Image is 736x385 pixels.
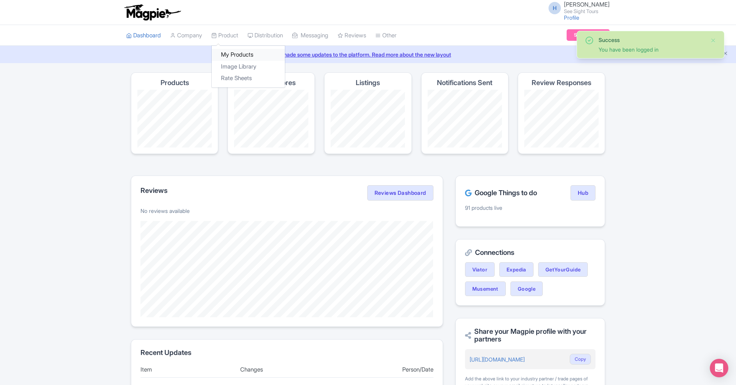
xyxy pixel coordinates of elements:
div: Changes [240,365,334,374]
a: Hub [570,185,595,201]
h2: Recent Updates [141,349,433,357]
button: Close announcement [723,50,728,59]
a: We made some updates to the platform. Read more about the new layout [5,50,731,59]
a: Reviews Dashboard [367,185,433,201]
div: Person/Date [340,365,433,374]
h2: Reviews [141,187,167,194]
button: Close [710,36,716,45]
a: Company [170,25,202,46]
a: Other [375,25,396,46]
a: GetYourGuide [538,262,588,277]
div: You have been logged in [599,45,704,54]
a: Distribution [248,25,283,46]
img: logo-ab69f6fb50320c5b225c76a69d11143b.png [122,4,182,21]
a: Profile [564,14,579,21]
div: Open Intercom Messenger [710,359,728,377]
h4: Listings [356,79,380,87]
a: Reviews [338,25,366,46]
h4: Products [161,79,189,87]
div: Success [599,36,704,44]
h2: Share your Magpie profile with your partners [465,328,595,343]
a: Dashboard [126,25,161,46]
a: Google [510,281,543,296]
a: [URL][DOMAIN_NAME] [470,356,525,363]
a: Product [211,25,238,46]
p: No reviews available [141,207,433,215]
a: Viator [465,262,495,277]
p: 91 products live [465,204,595,212]
h2: Google Things to do [465,189,537,197]
a: Rate Sheets [212,72,285,84]
h2: Connections [465,249,595,256]
a: My Products [212,49,285,61]
a: Expedia [499,262,534,277]
button: Copy [570,354,591,365]
h4: Notifications Sent [437,79,492,87]
div: Item [141,365,234,374]
a: Subscription [567,29,610,41]
a: Image Library [212,61,285,73]
span: [PERSON_NAME] [564,1,610,8]
a: H [PERSON_NAME] See Sight Tours [544,2,610,14]
span: H [549,2,561,14]
small: See Sight Tours [564,9,610,14]
a: Musement [465,281,506,296]
h4: Review Responses [532,79,591,87]
a: Messaging [292,25,328,46]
